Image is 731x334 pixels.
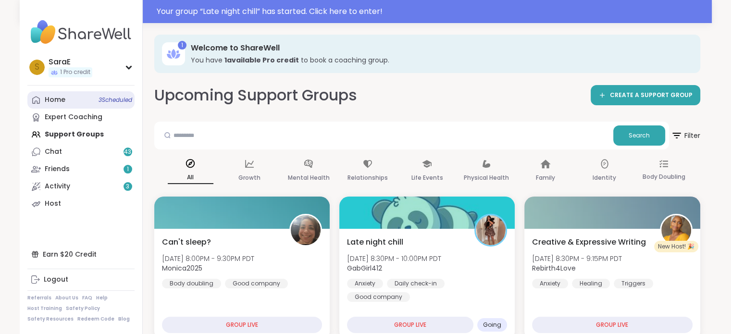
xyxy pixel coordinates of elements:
[99,96,132,104] span: 3 Scheduled
[126,183,129,191] span: 3
[347,236,403,248] span: Late night chill
[347,172,388,184] p: Relationships
[162,317,322,333] div: GROUP LIVE
[347,279,383,288] div: Anxiety
[238,172,260,184] p: Growth
[532,263,576,273] b: Rebirth4Love
[27,305,62,312] a: Host Training
[162,279,221,288] div: Body doubling
[532,236,646,248] span: Creative & Expressive Writing
[614,279,653,288] div: Triggers
[45,182,70,191] div: Activity
[157,6,706,17] div: Your group “ Late night chill ” has started. Click here to enter!
[27,91,135,109] a: Home3Scheduled
[642,171,685,183] p: Body Doubling
[96,295,108,301] a: Help
[610,91,693,99] span: CREATE A SUPPORT GROUP
[27,246,135,263] div: Earn $20 Credit
[118,316,130,322] a: Blog
[224,55,299,65] b: 1 available Pro credit
[591,85,700,105] a: CREATE A SUPPORT GROUP
[162,236,211,248] span: Can't sleep?
[27,109,135,126] a: Expert Coaching
[27,295,51,301] a: Referrals
[532,279,568,288] div: Anxiety
[168,172,213,184] p: All
[45,95,65,105] div: Home
[476,215,506,245] img: GabGirl412
[162,254,254,263] span: [DATE] 8:00PM - 9:30PM PDT
[27,271,135,288] a: Logout
[536,172,555,184] p: Family
[44,275,68,285] div: Logout
[49,57,92,67] div: SaraE
[45,112,102,122] div: Expert Coaching
[66,305,100,312] a: Safety Policy
[45,199,61,209] div: Host
[654,241,698,252] div: New Host! 🎉
[191,55,687,65] h3: You have to book a coaching group.
[387,279,445,288] div: Daily check-in
[162,263,202,273] b: Monica2025
[45,164,70,174] div: Friends
[593,172,616,184] p: Identity
[178,41,186,49] div: 1
[347,292,410,302] div: Good company
[45,147,62,157] div: Chat
[671,124,700,147] span: Filter
[613,125,665,146] button: Search
[347,263,382,273] b: GabGirl412
[27,316,74,322] a: Safety Resources
[288,172,330,184] p: Mental Health
[191,43,687,53] h3: Welcome to ShareWell
[532,317,692,333] div: GROUP LIVE
[483,321,501,329] span: Going
[27,178,135,195] a: Activity3
[347,254,441,263] span: [DATE] 8:30PM - 10:00PM PDT
[35,61,39,74] span: S
[127,165,129,173] span: 1
[629,131,650,140] span: Search
[27,15,135,49] img: ShareWell Nav Logo
[77,316,114,322] a: Redeem Code
[347,317,473,333] div: GROUP LIVE
[291,215,321,245] img: Monica2025
[27,195,135,212] a: Host
[154,85,357,106] h2: Upcoming Support Groups
[572,279,610,288] div: Healing
[27,161,135,178] a: Friends1
[225,279,288,288] div: Good company
[124,148,131,156] span: 43
[671,122,700,149] button: Filter
[82,295,92,301] a: FAQ
[27,143,135,161] a: Chat43
[411,172,443,184] p: Life Events
[60,68,90,76] span: 1 Pro credit
[532,254,622,263] span: [DATE] 8:30PM - 9:15PM PDT
[55,295,78,301] a: About Us
[661,215,691,245] img: Rebirth4Love
[464,172,509,184] p: Physical Health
